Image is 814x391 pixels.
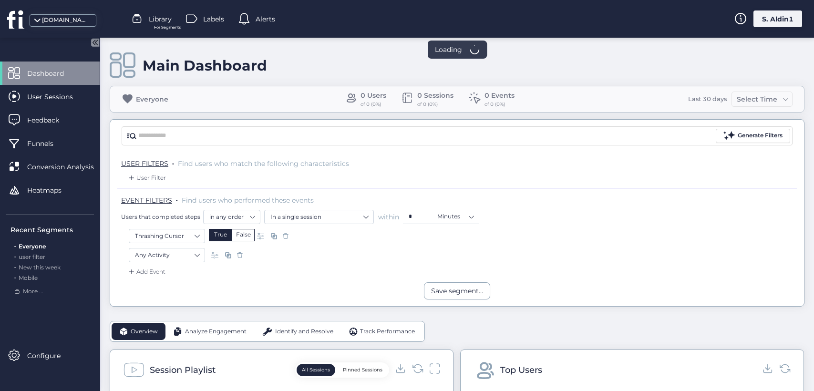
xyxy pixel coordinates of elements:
[378,212,399,222] span: within
[275,327,333,336] span: Identify and Resolve
[209,229,232,241] div: True
[131,327,158,336] span: Overview
[203,14,224,24] span: Labels
[185,327,247,336] span: Analyze Engagement
[23,287,43,296] span: More ...
[14,272,16,281] span: .
[135,229,199,243] nz-select-item: Thrashing Cursor
[27,68,78,79] span: Dashboard
[19,274,38,281] span: Mobile
[270,210,368,224] nz-select-item: In a single session
[27,92,87,102] span: User Sessions
[182,196,314,205] span: Find users who performed these events
[121,213,200,221] span: Users that completed steps
[338,364,388,376] button: Pinned Sessions
[19,243,46,250] span: Everyone
[27,162,108,172] span: Conversion Analysis
[437,209,474,224] nz-select-item: Minutes
[154,24,181,31] span: For Segments
[435,44,462,55] span: Loading
[27,115,73,125] span: Feedback
[143,57,267,74] div: Main Dashboard
[150,363,216,377] div: Session Playlist
[209,210,254,224] nz-select-item: in any order
[172,157,174,167] span: .
[27,350,75,361] span: Configure
[14,241,16,250] span: .
[431,286,483,296] div: Save segment...
[121,196,172,205] span: EVENT FILTERS
[176,194,178,204] span: .
[27,138,68,149] span: Funnels
[19,253,45,260] span: user filter
[178,159,349,168] span: Find users who match the following characteristics
[256,14,275,24] span: Alerts
[42,16,90,25] div: [DOMAIN_NAME]
[14,262,16,271] span: .
[716,129,790,143] button: Generate Filters
[753,10,802,27] div: S. Aldin1
[149,14,172,24] span: Library
[127,267,165,277] div: Add Event
[360,327,415,336] span: Track Performance
[27,185,76,195] span: Heatmaps
[19,264,61,271] span: New this week
[297,364,335,376] button: All Sessions
[232,229,255,241] div: False
[10,225,94,235] div: Recent Segments
[738,131,783,140] div: Generate Filters
[14,251,16,260] span: .
[500,363,542,377] div: Top Users
[127,173,166,183] div: User Filter
[135,248,199,262] nz-select-item: Any Activity
[121,159,168,168] span: USER FILTERS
